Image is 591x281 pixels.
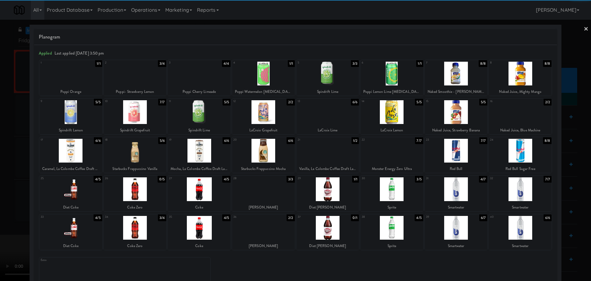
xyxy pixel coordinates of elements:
div: 3/3 [287,176,295,183]
div: Smartwater [426,204,487,211]
div: Red Bull Sugar Free [489,165,552,173]
div: 41/1Poppi Watermelon [MEDICAL_DATA] Soda [232,60,295,96]
div: [PERSON_NAME] [232,204,295,211]
div: 7/7 [415,137,423,144]
div: Vanilla, La Colombe Coffee Draft Latte [297,165,358,173]
div: Spindrift Grapefruit [105,126,166,134]
div: 29 [298,176,328,181]
div: 88/8Naked Juice, Mighty Mango [489,60,552,96]
div: 291/1Diet [PERSON_NAME] [296,176,359,211]
div: Coke [169,242,230,250]
div: Starbucks Frappuccino Mocha [232,165,295,173]
div: 384/5Sprite [360,214,423,250]
div: LaCroix Grapefruit [233,126,294,134]
div: 362/2[PERSON_NAME] [232,214,295,250]
div: Naked Smoothie - [PERSON_NAME] Colada [425,88,488,96]
div: Poppi Lemon Lime [MEDICAL_DATA] Soda [360,88,423,96]
div: 20 [233,137,263,143]
div: 334/5Diet Coke [39,214,102,250]
div: Mocha, La Colombe Coffee Draft Latte [168,165,231,173]
div: Diet Coke [39,242,102,250]
div: 3 [169,60,199,65]
div: Poppi- Strawberry Lemon [105,88,166,96]
div: Smartwater [489,242,552,250]
div: Smartwater [426,242,487,250]
div: 370/1Diet [PERSON_NAME] [296,214,359,250]
span: Applied [39,50,52,56]
div: Poppi Lemon Lime [MEDICAL_DATA] Soda [361,88,422,96]
div: Red Bull Sugar Free [490,165,551,173]
div: 27 [169,176,199,181]
div: 4/7 [479,176,487,183]
div: Naked Smoothie - [PERSON_NAME] Colada [426,88,487,96]
div: Poppi Cherry Limeade [168,88,231,96]
div: 17 [41,137,71,143]
div: Naked Juice, Mighty Mango [489,88,552,96]
div: 5/5 [94,99,102,105]
div: 5 [298,60,328,65]
div: 8/8 [543,60,552,67]
div: Spindrift Grapefruit [104,126,167,134]
div: 30 [362,176,392,181]
div: 0/1 [351,214,359,221]
img: Micromart [14,5,25,15]
div: 7/7 [158,99,166,105]
div: 37 [298,214,328,220]
div: 5/5 [223,99,231,105]
div: Spindrift Lemon [40,126,101,134]
div: 327/7Smartwater [489,176,552,211]
div: Starbucks Frappuccino Mocha [233,165,294,173]
div: 14 [362,99,392,104]
div: Sprite [361,242,422,250]
div: Vanilla, La Colombe Coffee Draft Latte [296,165,359,173]
div: Spindrift Lime [168,126,231,134]
div: Coke [168,204,231,211]
div: 4/4 [222,60,231,67]
div: 95/5Spindrift Lemon [39,99,102,134]
div: 3/3 [351,60,359,67]
div: Monster Energy Zero Ultra [361,165,422,173]
div: Red Bull [426,165,487,173]
div: 4/5 [222,214,231,221]
div: Caramel, La Colombe Coffee Draft Latte [40,165,101,173]
div: Starbucks Frappuccino Vanilla [104,165,167,173]
div: 40 [490,214,520,220]
div: 61/1Poppi Lemon Lime [MEDICAL_DATA] Soda [360,60,423,96]
div: 406/6Smartwater [489,214,552,250]
div: 6/6 [223,137,231,144]
div: LaCroix Lemon [361,126,422,134]
div: Spindrift Lime [169,126,230,134]
div: 176/6Caramel, La Colombe Coffee Draft Latte [39,137,102,173]
div: 4/5 [415,214,423,221]
div: [PERSON_NAME] [232,242,295,250]
div: 2/2 [287,214,295,221]
div: Starbucks Frappuccino Vanilla [105,165,166,173]
div: 53/3Spindrift Lime [296,60,359,96]
div: 1/2 [352,137,359,144]
div: Poppi Watermelon [MEDICAL_DATA] Soda [233,88,294,96]
div: Extra [41,258,125,263]
div: 248/8Red Bull Sugar Free [489,137,552,173]
div: 26 [105,176,135,181]
div: Diet Coke [40,242,101,250]
div: 2 [105,60,135,65]
div: Diet [PERSON_NAME] [296,242,359,250]
div: Naked Juice, Strawberry Banana [425,126,488,134]
div: 8/8 [479,60,487,67]
div: 36 [233,214,263,220]
div: 8 [490,60,520,65]
div: LaCroix Lime [296,126,359,134]
div: 19 [169,137,199,143]
div: 396/7Smartwater [425,214,488,250]
div: Diet Coke [40,204,101,211]
div: LaCroix Lemon [360,126,423,134]
div: Coke [169,204,230,211]
div: 206/6Starbucks Frappuccino Mocha [232,137,295,173]
div: 3/4 [158,214,166,221]
div: 185/6Starbucks Frappuccino Vanilla [104,137,167,173]
div: Naked Juice, Strawberry Banana [426,126,487,134]
div: 15 [426,99,456,104]
span: Planogram [39,32,552,42]
div: 6/6 [94,137,102,144]
div: 4 [233,60,263,65]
